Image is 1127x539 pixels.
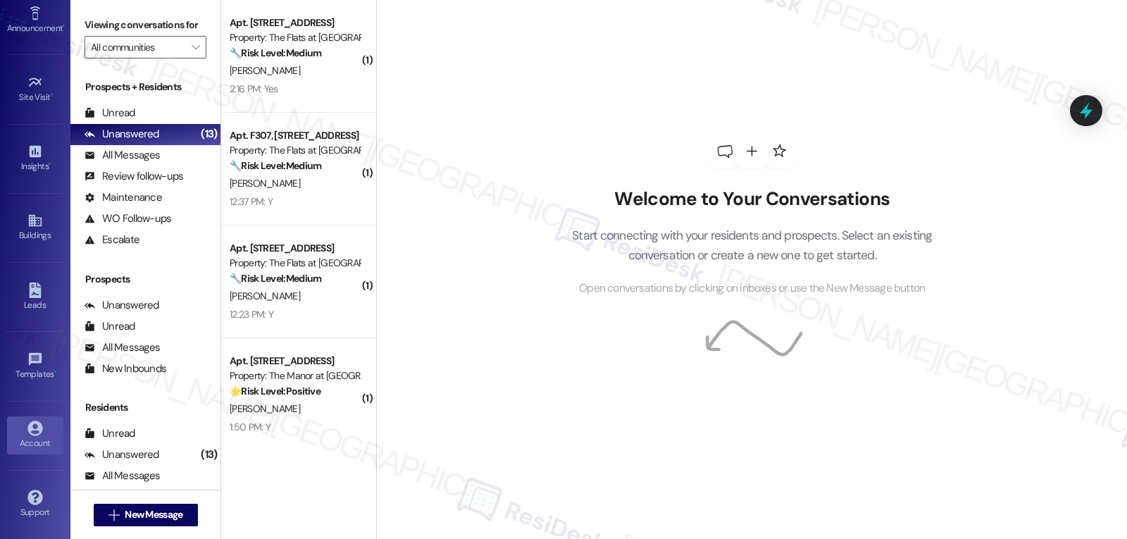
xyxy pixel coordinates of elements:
span: [PERSON_NAME] [230,402,300,415]
div: Maintenance [85,190,162,205]
strong: 🌟 Risk Level: Positive [230,385,320,397]
h2: Welcome to Your Conversations [551,188,954,211]
div: 1:50 PM: Y [230,421,270,433]
div: 2:16 PM: Yes [230,82,278,95]
button: New Message [94,504,198,526]
div: Apt. [STREET_ADDRESS] [230,241,360,256]
span: • [51,90,53,100]
div: Apt. [STREET_ADDRESS] [230,354,360,368]
a: Site Visit • [7,70,63,109]
a: Insights • [7,140,63,178]
div: Unanswered [85,298,159,313]
strong: 🔧 Risk Level: Medium [230,47,321,59]
label: Viewing conversations for [85,14,206,36]
div: All Messages [85,340,160,355]
span: Open conversations by clicking on inboxes or use the New Message button [579,280,925,297]
a: Templates • [7,347,63,385]
a: Account [7,416,63,454]
div: Property: The Flats at [GEOGRAPHIC_DATA] [230,143,360,158]
div: Review follow-ups [85,169,183,184]
span: • [54,367,56,377]
div: Unread [85,319,135,334]
div: All Messages [85,148,160,163]
a: Buildings [7,209,63,247]
div: Apt. [STREET_ADDRESS] [230,16,360,30]
div: Property: The Flats at [GEOGRAPHIC_DATA] [230,30,360,45]
div: Property: The Manor at [GEOGRAPHIC_DATA] [230,368,360,383]
p: Start connecting with your residents and prospects. Select an existing conversation or create a n... [551,225,954,266]
span: • [49,159,51,169]
div: Prospects [70,272,220,287]
div: 12:37 PM: Y [230,195,273,208]
div: New Inbounds [85,361,166,376]
div: Unanswered [85,447,159,462]
div: Unread [85,106,135,120]
div: WO Follow-ups [85,211,171,226]
strong: 🔧 Risk Level: Medium [230,272,321,285]
div: Property: The Flats at [GEOGRAPHIC_DATA] [230,256,360,271]
div: Residents [70,400,220,415]
i:  [192,42,199,53]
div: Apt. F307, [STREET_ADDRESS] [230,128,360,143]
div: Unread [85,426,135,441]
span: [PERSON_NAME] [230,177,300,190]
a: Leads [7,278,63,316]
i:  [108,509,119,521]
div: 12:23 PM: Y [230,308,273,321]
div: Unanswered [85,127,159,142]
span: [PERSON_NAME] [230,290,300,302]
span: • [63,21,65,31]
div: All Messages [85,469,160,483]
span: New Message [125,507,182,522]
strong: 🔧 Risk Level: Medium [230,159,321,172]
span: [PERSON_NAME] [230,64,300,77]
div: Escalate [85,233,139,247]
div: Prospects + Residents [70,80,220,94]
div: (13) [197,123,220,145]
a: Support [7,485,63,523]
div: (13) [197,444,220,466]
input: All communities [91,36,184,58]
